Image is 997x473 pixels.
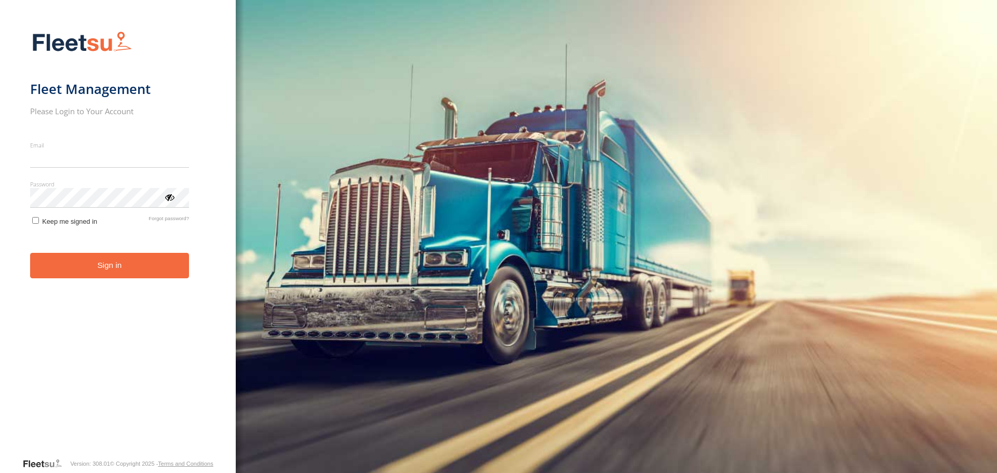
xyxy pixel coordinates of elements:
[70,461,110,467] div: Version: 308.01
[30,253,190,278] button: Sign in
[30,29,134,56] img: Fleetsu
[30,180,190,188] label: Password
[30,141,190,149] label: Email
[32,217,39,224] input: Keep me signed in
[110,461,213,467] div: © Copyright 2025 -
[30,25,206,457] form: main
[22,458,70,469] a: Visit our Website
[30,106,190,116] h2: Please Login to Your Account
[149,215,189,225] a: Forgot password?
[30,80,190,98] h1: Fleet Management
[164,192,174,202] div: ViewPassword
[158,461,213,467] a: Terms and Conditions
[42,218,97,225] span: Keep me signed in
